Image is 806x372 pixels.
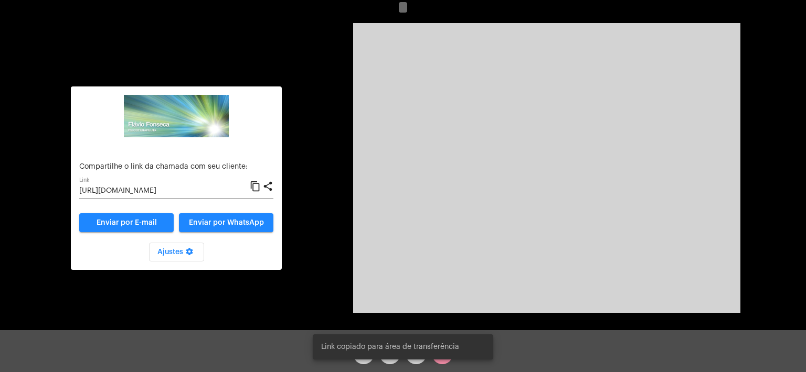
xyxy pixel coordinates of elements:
[97,219,157,226] span: Enviar por E-mail
[189,219,264,226] span: Enviar por WhatsApp
[183,247,196,260] mat-icon: settings
[149,243,204,261] button: Ajustes
[179,213,273,232] button: Enviar por WhatsApp
[79,163,273,171] p: Compartilhe o link da chamada com seu cliente:
[79,213,174,232] a: Enviar por E-mail
[157,248,196,256] span: Ajustes
[321,342,459,352] span: Link copiado para área de transferência
[262,180,273,193] mat-icon: share
[250,180,261,193] mat-icon: content_copy
[124,95,229,137] img: ad486f29-800c-4119-1513-e8219dc03dae.png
